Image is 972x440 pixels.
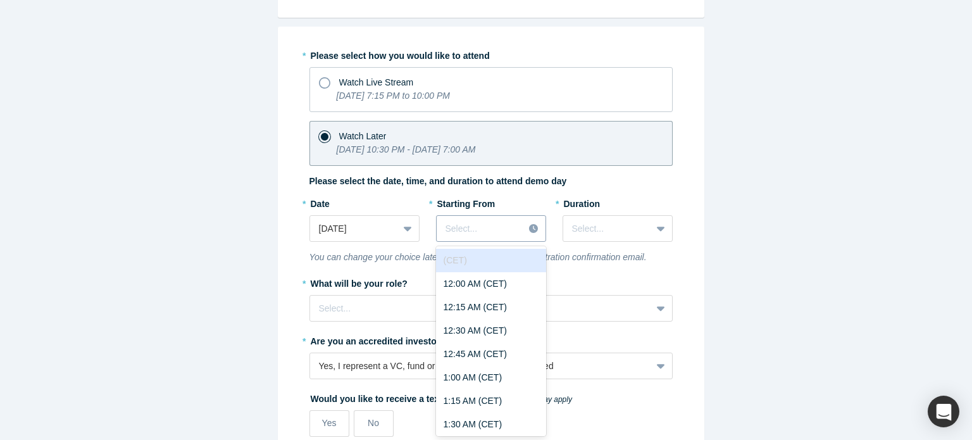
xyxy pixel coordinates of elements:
[436,389,546,413] div: 1:15 AM (CET)
[309,45,673,63] label: Please select how you would like to attend
[339,77,414,87] span: Watch Live Stream
[322,418,337,428] span: Yes
[436,413,546,436] div: 1:30 AM (CET)
[309,388,673,406] label: Would you like to receive a text reminder?
[436,343,546,366] div: 12:45 AM (CET)
[319,360,642,373] div: Yes, I represent a VC, fund or family office that is accredited
[436,366,546,389] div: 1:00 AM (CET)
[436,193,495,211] label: Starting From
[309,330,673,348] label: Are you an accredited investor?
[339,131,387,141] span: Watch Later
[309,252,647,262] i: You can change your choice later using the link in your registration confirmation email.
[309,193,420,211] label: Date
[488,395,572,404] em: * Carrier rates may apply
[563,193,673,211] label: Duration
[436,319,546,343] div: 12:30 AM (CET)
[436,249,546,272] div: (CET)
[309,175,567,188] label: Please select the date, time, and duration to attend demo day
[436,296,546,319] div: 12:15 AM (CET)
[337,144,476,154] i: [DATE] 10:30 PM - [DATE] 7:00 AM
[368,418,379,428] span: No
[436,272,546,296] div: 12:00 AM (CET)
[337,91,450,101] i: [DATE] 7:15 PM to 10:00 PM
[309,273,673,291] label: What will be your role?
